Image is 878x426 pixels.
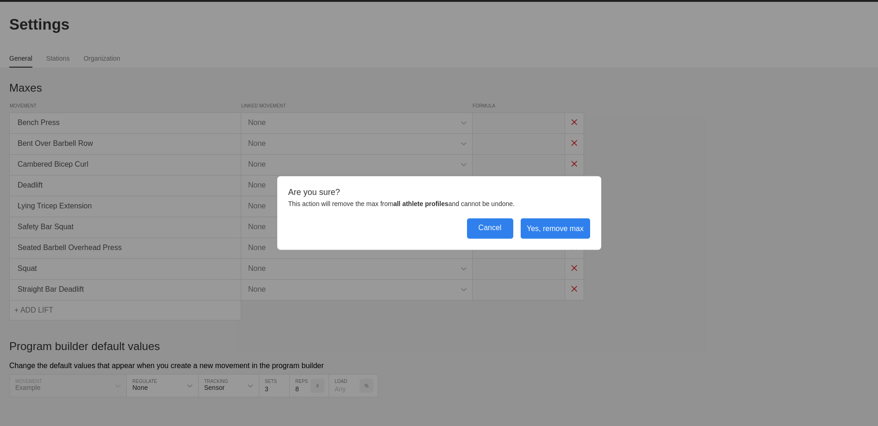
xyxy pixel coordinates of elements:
iframe: Chat Widget [832,382,878,426]
div: all athlete profiles [393,200,448,207]
div: This action will remove the max from and cannot be undone. [288,200,590,207]
div: Cancel [467,219,513,239]
div: Are you sure? [288,188,590,197]
div: Yes, remove max [521,219,590,239]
